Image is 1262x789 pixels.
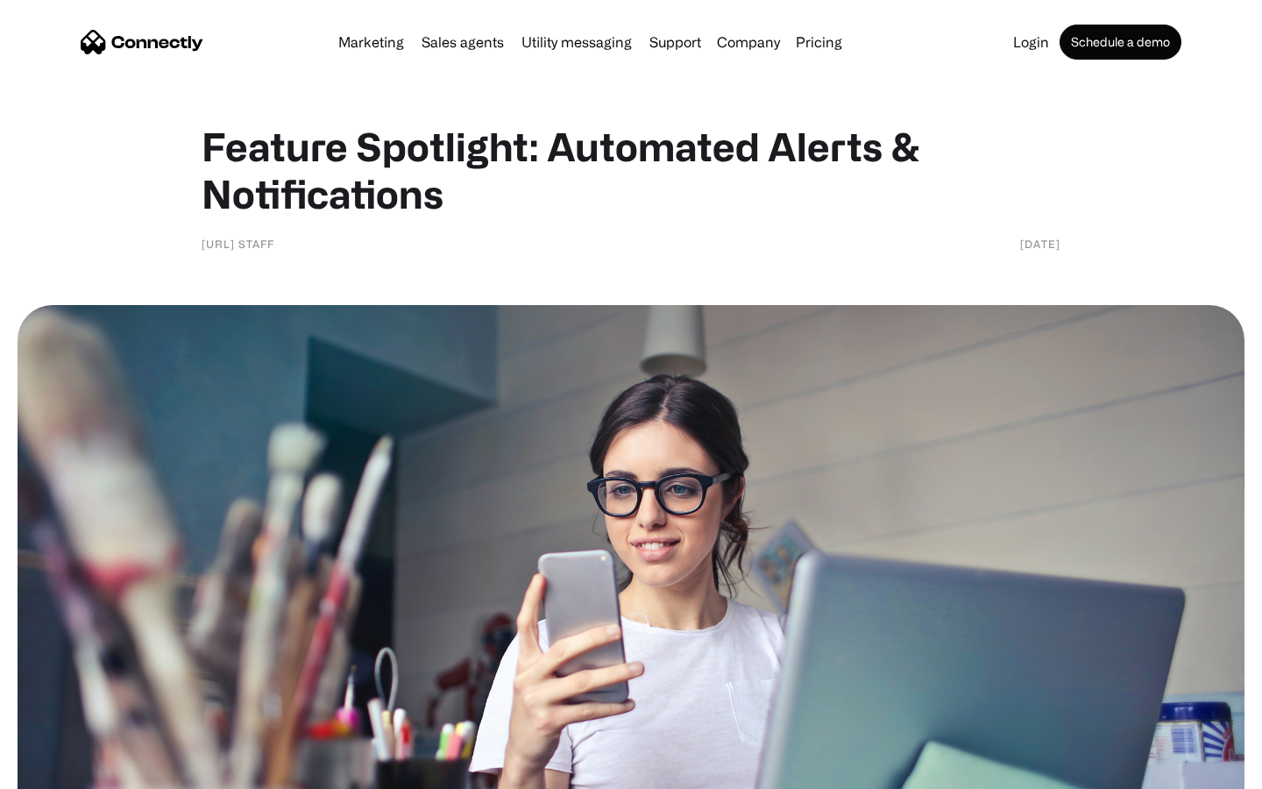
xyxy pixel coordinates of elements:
div: [URL] staff [202,235,274,252]
a: Marketing [331,35,411,49]
a: Support [642,35,708,49]
a: Login [1006,35,1056,49]
div: Company [712,30,785,54]
a: home [81,29,203,55]
a: Sales agents [415,35,511,49]
h1: Feature Spotlight: Automated Alerts & Notifications [202,123,1060,217]
ul: Language list [35,758,105,783]
aside: Language selected: English [18,758,105,783]
a: Schedule a demo [1060,25,1181,60]
a: Utility messaging [514,35,639,49]
div: Company [717,30,780,54]
a: Pricing [789,35,849,49]
div: [DATE] [1020,235,1060,252]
